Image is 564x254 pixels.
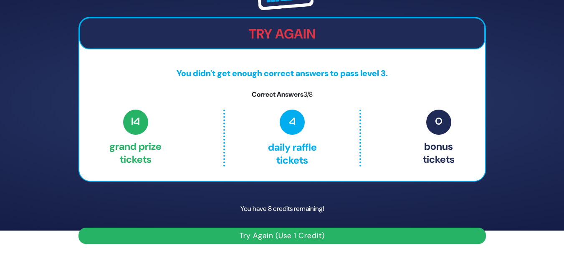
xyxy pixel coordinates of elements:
p: Correct Answers [79,90,485,100]
button: Try Again (Use 1 Credit) [78,228,486,244]
p: Grand Prize tickets [109,110,162,167]
h2: Try Again [80,26,484,42]
span: 0 [426,110,451,135]
p: Bonus tickets [423,110,455,167]
p: Daily Raffle tickets [243,110,342,167]
span: 14 [123,110,148,135]
span: 3/8 [303,90,313,99]
span: 4 [280,110,305,135]
p: You didn't get enough correct answers to pass level 3. [79,67,485,80]
p: You have 8 credits remaining! [78,197,486,221]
